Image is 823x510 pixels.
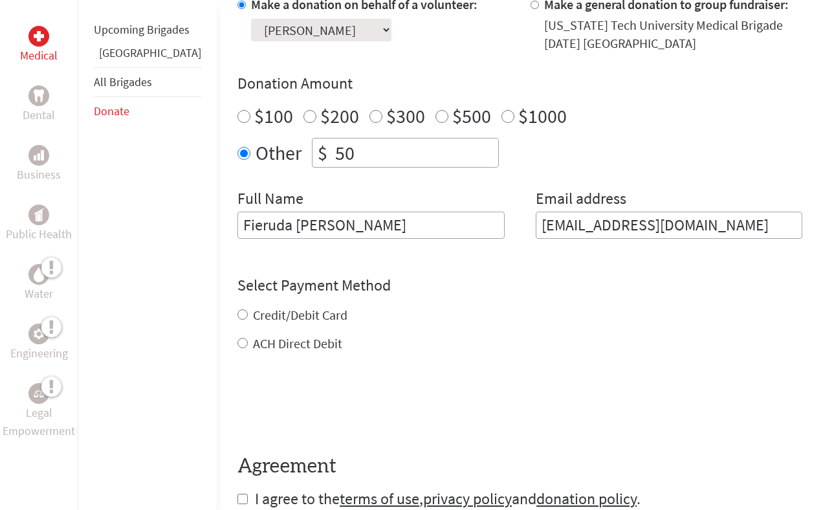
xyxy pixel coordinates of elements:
p: Water [25,285,53,303]
img: Water [34,267,44,282]
label: Other [256,138,302,168]
div: Water [28,264,49,285]
a: Public HealthPublic Health [6,205,72,243]
a: donation policy [536,489,637,509]
a: privacy policy [423,489,512,509]
img: Public Health [34,208,44,221]
li: Ghana [94,44,201,67]
a: Donate [94,104,129,118]
label: $200 [320,104,359,128]
img: Engineering [34,329,44,339]
div: Engineering [28,324,49,344]
span: I agree to the , and . [255,489,641,509]
div: Dental [28,85,49,106]
img: Business [34,150,44,161]
input: Your Email [536,212,803,239]
label: $300 [386,104,425,128]
input: Enter Amount [333,139,498,167]
div: [US_STATE] Tech University Medical Brigade [DATE] [GEOGRAPHIC_DATA] [544,16,803,52]
label: Email address [536,188,626,212]
a: All Brigades [94,74,152,89]
h4: Agreement [237,455,802,478]
p: Public Health [6,225,72,243]
a: [GEOGRAPHIC_DATA] [99,45,201,60]
p: Legal Empowerment [3,404,75,440]
div: Legal Empowerment [28,383,49,404]
div: Medical [28,26,49,47]
a: WaterWater [25,264,53,303]
a: DentalDental [23,85,55,124]
label: Full Name [237,188,303,212]
li: All Brigades [94,67,201,97]
img: Medical [34,31,44,41]
img: Legal Empowerment [34,390,44,397]
label: $1000 [518,104,567,128]
p: Business [17,166,61,184]
a: MedicalMedical [20,26,58,65]
label: $500 [452,104,491,128]
label: Credit/Debit Card [253,307,347,323]
img: Dental [34,89,44,102]
h4: Select Payment Method [237,275,802,296]
a: EngineeringEngineering [10,324,68,362]
p: Dental [23,106,55,124]
a: BusinessBusiness [17,145,61,184]
div: Public Health [28,205,49,225]
p: Medical [20,47,58,65]
a: Upcoming Brigades [94,22,190,37]
input: Enter Full Name [237,212,505,239]
div: $ [313,139,333,167]
label: ACH Direct Debit [253,335,342,351]
iframe: reCAPTCHA [237,379,434,429]
li: Upcoming Brigades [94,16,201,44]
a: Legal EmpowermentLegal Empowerment [3,383,75,440]
label: $100 [254,104,293,128]
li: Donate [94,97,201,126]
p: Engineering [10,344,68,362]
h4: Donation Amount [237,73,802,94]
div: Business [28,145,49,166]
a: terms of use [340,489,419,509]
